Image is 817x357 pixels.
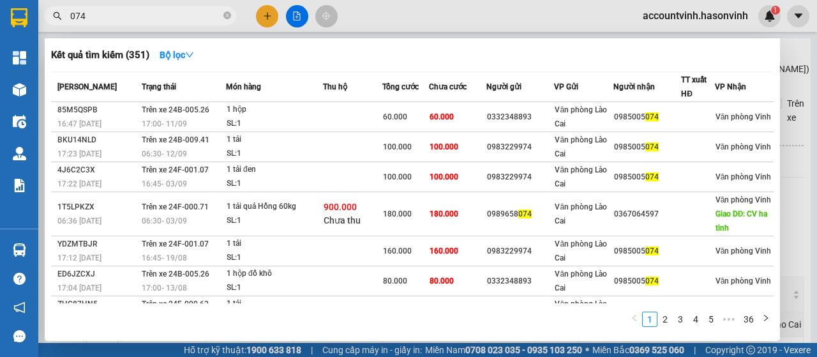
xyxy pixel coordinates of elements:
[142,216,187,225] span: 06:30 - 03/09
[142,82,176,91] span: Trạng thái
[762,314,770,322] span: right
[227,103,322,117] div: 1 hộp
[758,312,774,327] button: right
[689,312,703,326] a: 4
[382,82,419,91] span: Tổng cước
[142,239,209,248] span: Trên xe 24F-001.07
[719,312,739,327] span: •••
[739,312,758,327] li: 36
[430,112,454,121] span: 60.000
[518,209,532,218] span: 074
[430,277,454,285] span: 80.000
[57,119,101,128] span: 16:47 [DATE]
[227,214,322,228] div: SL: 1
[142,105,209,114] span: Trên xe 24B-005.26
[57,163,138,177] div: 4J6C2C3X
[613,82,655,91] span: Người nhận
[142,284,187,292] span: 17:00 - 13/08
[13,301,26,314] span: notification
[383,277,407,285] span: 80.000
[57,149,101,158] span: 17:23 [DATE]
[555,300,607,323] span: Văn phòng Lào Cai
[719,312,739,327] li: Next 5 Pages
[429,82,467,91] span: Chưa cước
[614,141,680,154] div: 0985005
[383,247,412,255] span: 160.000
[673,312,687,326] a: 3
[642,312,657,327] li: 1
[227,133,322,147] div: 1 tải
[704,312,718,326] a: 5
[555,239,607,262] span: Văn phòng Lào Cai
[227,251,322,265] div: SL: 1
[227,117,322,131] div: SL: 1
[614,171,680,184] div: 0985005
[226,82,261,91] span: Món hàng
[486,82,521,91] span: Người gửi
[716,247,772,255] span: Văn phòng Vinh
[57,133,138,147] div: BKU14NLD
[142,165,209,174] span: Trên xe 24F-001.07
[716,112,772,121] span: Văn phòng Vinh
[142,202,209,211] span: Trên xe 24F-000.71
[13,115,26,128] img: warehouse-icon
[13,51,26,65] img: dashboard-icon
[645,112,659,121] span: 074
[555,165,607,188] span: Văn phòng Lào Cai
[142,300,209,308] span: Trên xe 24F-000.63
[383,142,412,151] span: 100.000
[758,312,774,327] li: Next Page
[227,237,322,251] div: 1 tải
[160,50,194,60] strong: Bộ lọc
[51,49,149,62] h3: Kết quả tìm kiếm ( 351 )
[614,245,680,258] div: 0985005
[227,200,322,214] div: 1 tải quả Hồng 60kg
[142,254,187,262] span: 16:45 - 19/08
[554,82,578,91] span: VP Gửi
[645,142,659,151] span: 074
[430,142,458,151] span: 100.000
[430,209,458,218] span: 180.000
[681,75,707,98] span: TT xuất HĐ
[11,8,27,27] img: logo-vxr
[142,135,209,144] span: Trên xe 24B-009.41
[487,110,553,124] div: 0332348893
[645,277,659,285] span: 074
[631,314,638,322] span: left
[658,312,672,326] a: 2
[716,142,772,151] span: Văn phòng Vinh
[57,298,138,311] div: ZHC87HN5
[383,172,412,181] span: 100.000
[57,201,138,214] div: 1T5LPKZX
[627,312,642,327] button: left
[57,179,101,188] span: 17:22 [DATE]
[57,254,101,262] span: 17:12 [DATE]
[227,147,322,161] div: SL: 1
[223,10,231,22] span: close-circle
[13,147,26,160] img: warehouse-icon
[227,281,322,295] div: SL: 1
[627,312,642,327] li: Previous Page
[383,209,412,218] span: 180.000
[487,171,553,184] div: 0983229974
[53,11,62,20] span: search
[555,270,607,292] span: Văn phòng Lào Cai
[383,112,407,121] span: 60.000
[657,312,673,327] li: 2
[13,330,26,342] span: message
[688,312,703,327] li: 4
[645,247,659,255] span: 074
[227,177,322,191] div: SL: 1
[223,11,231,19] span: close-circle
[430,247,458,255] span: 160.000
[227,163,322,177] div: 1 tải đen
[703,312,719,327] li: 5
[673,312,688,327] li: 3
[643,312,657,326] a: 1
[57,82,117,91] span: [PERSON_NAME]
[555,135,607,158] span: Văn phòng Lào Cai
[57,268,138,281] div: ED6JZCXJ
[555,105,607,128] span: Văn phòng Lào Cai
[185,50,194,59] span: down
[149,45,204,65] button: Bộ lọcdown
